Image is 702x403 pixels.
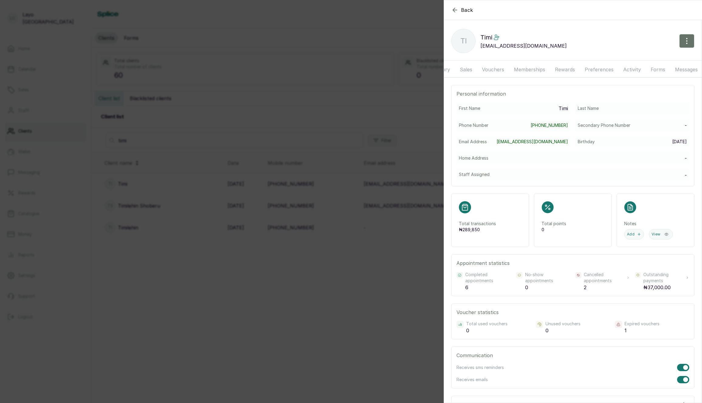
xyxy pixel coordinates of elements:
[685,171,687,179] p: -
[685,122,687,129] p: -
[647,62,669,77] button: Forms
[456,62,476,77] button: Sales
[584,284,630,291] p: 2
[459,227,521,233] p: ₦
[456,352,493,359] p: Communication
[459,221,521,227] p: Total transactions
[525,284,570,291] p: 0
[575,272,630,291] div: Cancelled appointments 2
[459,155,488,161] p: Home Address
[542,221,604,227] p: Total points
[459,171,490,178] p: Staff Assigned
[584,272,624,284] span: Cancelled appointments
[545,321,580,327] p: Unused vouchers
[510,62,549,77] button: Memberships
[624,221,687,227] p: Notes
[559,105,568,112] p: Timi
[466,321,508,327] p: Total used vouchers
[625,321,659,327] p: Expired vouchers
[459,139,487,145] p: Email Address
[545,327,580,334] p: 0
[581,62,617,77] button: Preferences
[456,259,689,267] p: Appointment statistics
[459,122,488,128] p: Phone Number
[671,62,701,77] button: Messages
[643,284,689,291] p: ₦37,000.00
[625,327,659,334] p: 1
[578,139,595,145] p: Birthday
[685,154,687,162] p: -
[531,122,568,128] a: [PHONE_NUMBER]
[461,6,473,14] span: Back
[497,139,568,145] a: [EMAIL_ADDRESS][DOMAIN_NAME]
[480,32,567,42] p: Timi
[456,377,488,383] p: Receives emails
[578,122,630,128] p: Secondary Phone Number
[465,284,511,291] p: 6
[478,62,508,77] button: Vouchers
[542,227,544,232] span: 0
[624,229,644,239] button: Add
[620,62,645,77] button: Activity
[649,229,673,239] button: View
[525,272,570,284] p: No-show appointments
[551,62,579,77] button: Rewards
[456,309,689,316] p: Voucher statistics
[480,42,567,49] p: [EMAIL_ADDRESS][DOMAIN_NAME]
[466,327,508,334] p: 0
[456,364,504,371] p: Receives sms reminders
[578,105,599,111] p: Last Name
[465,272,511,284] p: Completed appointments
[672,139,687,145] p: [DATE]
[460,36,467,46] p: Ti
[463,227,480,232] span: 289,850
[643,272,683,284] span: Outstanding payments
[459,105,480,111] p: First Name
[451,6,473,14] button: Back
[456,90,689,97] p: Personal information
